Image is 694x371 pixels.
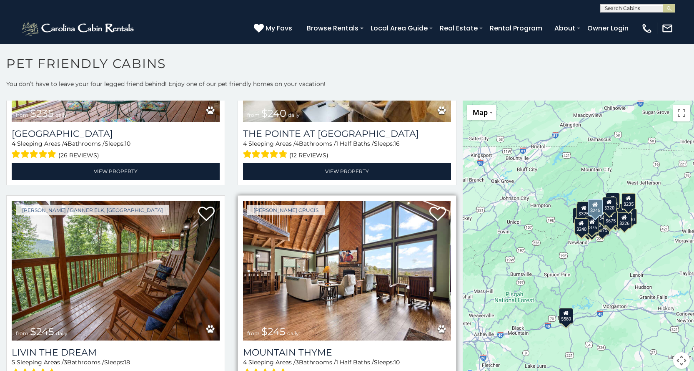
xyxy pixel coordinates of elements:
div: $240 [574,218,589,234]
span: 16 [394,140,400,147]
span: $235 [30,107,54,119]
span: from [16,112,28,118]
div: Sleeping Areas / Bathrooms / Sleeps: [243,139,451,161]
a: My Favs [254,23,294,34]
img: Mountain Thyme [243,201,451,340]
div: $580 [559,308,573,323]
span: from [247,112,260,118]
span: (12 reviews) [289,150,328,161]
span: My Favs [266,23,292,33]
span: 5 [12,358,15,366]
a: Local Area Guide [366,21,432,35]
div: $355 [575,219,589,235]
div: $380 [611,209,626,225]
span: 18 [124,358,130,366]
span: 4 [64,140,68,147]
button: Toggle fullscreen view [673,105,690,121]
span: 1 Half Baths / [336,140,374,147]
div: $345 [585,220,599,236]
a: Browse Rentals [303,21,363,35]
span: from [16,330,28,336]
a: View Property [12,163,220,180]
span: 4 [243,140,247,147]
img: phone-regular-white.png [641,23,653,34]
a: Add to favorites [198,206,215,223]
h3: The Pointe at North View [243,128,451,139]
span: $245 [30,326,54,338]
div: $650 [573,207,587,223]
span: daily [287,330,299,336]
span: 1 Half Baths / [336,358,374,366]
div: Sleeping Areas / Bathrooms / Sleeps: [12,139,220,161]
span: 3 [64,358,67,366]
span: (26 reviews) [58,150,99,161]
a: Livin the Dream from $245 daily [12,201,220,340]
span: daily [56,330,68,336]
img: mail-regular-white.png [661,23,673,34]
span: $245 [261,326,286,338]
div: $525 [606,192,620,208]
span: 10 [125,140,130,147]
span: 3 [296,358,299,366]
span: daily [55,112,67,118]
div: $245 [588,199,603,215]
div: $235 [621,193,636,209]
a: [GEOGRAPHIC_DATA] [12,128,220,139]
a: Mountain Thyme [243,347,451,358]
a: [PERSON_NAME] / Banner Elk, [GEOGRAPHIC_DATA] [16,205,169,215]
a: About [550,21,579,35]
div: $375 [585,216,599,232]
span: 4 [243,358,247,366]
a: Owner Login [583,21,633,35]
button: Map camera controls [673,352,690,369]
a: Add to favorites [429,206,446,223]
a: The Pointe at [GEOGRAPHIC_DATA] [243,128,451,139]
div: $325 [577,203,591,219]
a: View Property [243,163,451,180]
a: Livin the Dream [12,347,220,358]
div: $325 [577,202,591,217]
button: Change map style [467,105,496,120]
h3: Sleepy Valley Hideaway [12,128,220,139]
div: $315 [603,211,617,227]
img: Livin the Dream [12,201,220,340]
a: [PERSON_NAME] Crucis [247,205,325,215]
span: 10 [394,358,400,366]
a: Real Estate [436,21,482,35]
img: White-1-2.png [21,20,136,37]
a: Mountain Thyme from $245 daily [243,201,451,340]
a: Rental Program [486,21,546,35]
span: daily [288,112,300,118]
div: $675 [604,210,618,226]
span: 4 [295,140,299,147]
span: Map [473,108,488,117]
div: $375 [595,219,609,235]
span: 4 [12,140,15,147]
div: $320 [602,197,616,212]
div: $226 [617,212,631,228]
span: from [247,330,260,336]
span: $240 [261,107,286,119]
